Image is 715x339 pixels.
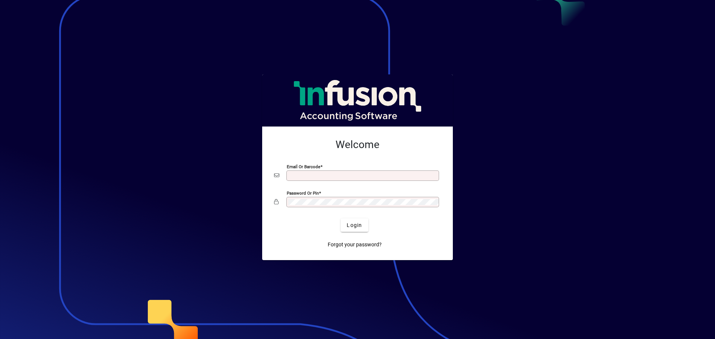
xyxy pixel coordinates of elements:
[347,221,362,229] span: Login
[341,218,368,232] button: Login
[287,191,319,196] mat-label: Password or Pin
[325,238,385,251] a: Forgot your password?
[328,241,382,249] span: Forgot your password?
[274,138,441,151] h2: Welcome
[287,164,320,169] mat-label: Email or Barcode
